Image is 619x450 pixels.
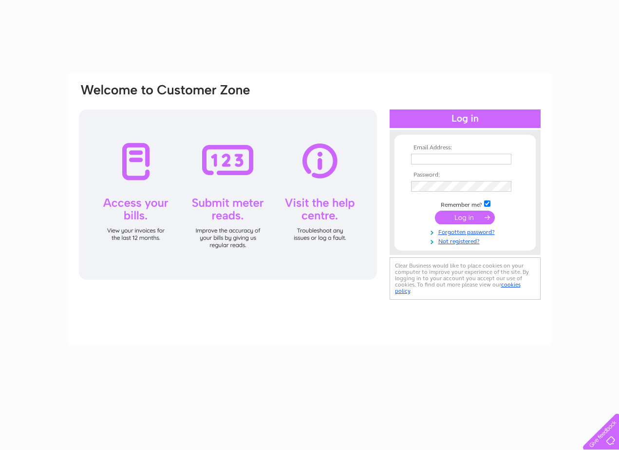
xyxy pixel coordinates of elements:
th: Password: [409,172,522,179]
div: Clear Business would like to place cookies on your computer to improve your experience of the sit... [390,257,541,300]
td: Remember me? [409,199,522,209]
a: cookies policy [395,281,521,294]
th: Email Address: [409,144,522,151]
input: Submit [435,211,495,224]
a: Not registered? [411,236,522,245]
a: Forgotten password? [411,227,522,236]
